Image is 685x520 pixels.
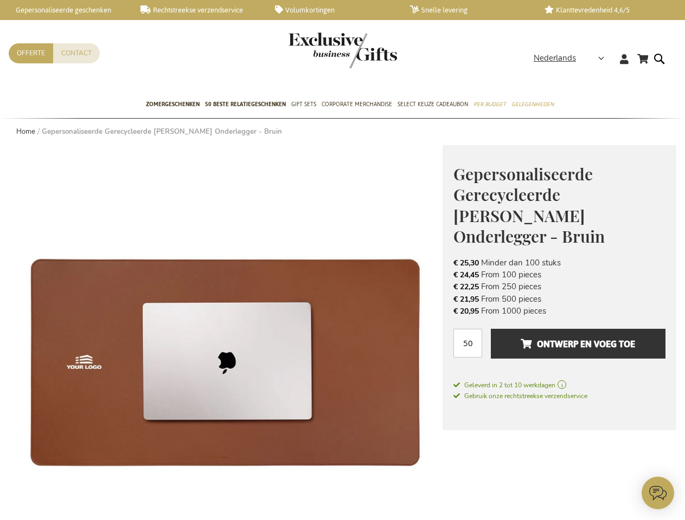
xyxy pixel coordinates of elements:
span: € 22,25 [453,282,479,292]
span: Corporate Merchandise [322,99,392,110]
a: Contact [53,43,100,63]
span: Nederlands [534,52,576,64]
button: Ontwerp en voeg toe [491,329,665,359]
span: Gift Sets [291,99,316,110]
span: Zomergeschenken [146,99,200,110]
a: Snelle levering [410,5,528,15]
a: Geleverd in 2 tot 10 werkdagen [453,380,665,390]
span: € 21,95 [453,294,479,304]
li: From 500 pieces [453,293,665,305]
div: Nederlands [534,52,611,64]
li: From 1000 pieces [453,305,665,317]
li: Minder dan 100 stuks [453,257,665,269]
a: Gepersonaliseerde geschenken [5,5,123,15]
a: Klanttevredenheid 4,6/5 [545,5,662,15]
a: Rechtstreekse verzendservice [140,5,258,15]
a: Offerte [9,43,53,63]
a: Home [16,127,35,136]
li: From 250 pieces [453,281,665,292]
span: € 24,45 [453,270,479,280]
span: Gepersonaliseerde Gerecycleerde [PERSON_NAME] Onderlegger - Bruin [453,163,605,248]
span: € 25,30 [453,258,479,268]
span: Select Keuze Cadeaubon [398,99,468,110]
span: € 20,95 [453,306,479,316]
iframe: belco-activator-frame [642,477,674,509]
span: Gelegenheden [511,99,554,110]
span: Ontwerp en voeg toe [521,335,635,353]
strong: Gepersonaliseerde Gerecycleerde [PERSON_NAME] Onderlegger - Bruin [42,127,282,136]
img: Exclusive Business gifts logo [289,32,397,68]
a: Volumkortingen [275,5,393,15]
span: 50 beste relatiegeschenken [205,99,286,110]
a: store logo [289,32,343,68]
input: Aantal [453,329,482,357]
a: Gebruik onze rechtstreekse verzendservice [453,390,587,401]
span: Gebruik onze rechtstreekse verzendservice [453,392,587,400]
span: Per Budget [473,99,506,110]
li: From 100 pieces [453,269,665,281]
